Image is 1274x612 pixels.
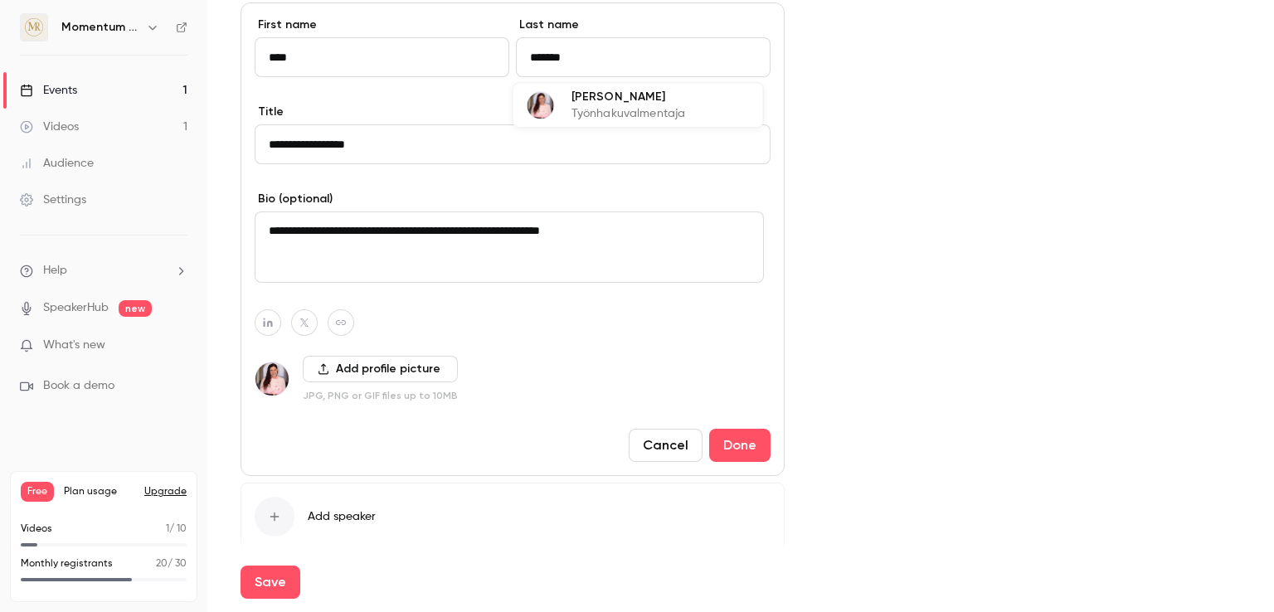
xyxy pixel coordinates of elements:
[20,262,187,279] li: help-dropdown-opener
[43,337,105,354] span: What's new
[156,559,168,569] span: 20
[20,155,94,172] div: Audience
[571,105,686,122] p: Työnhakuvalmentaja
[241,566,300,599] button: Save
[43,377,114,395] span: Book a demo
[516,17,771,33] label: Last name
[629,429,703,462] button: Cancel
[20,119,79,135] div: Videos
[61,19,139,36] h6: Momentum Renaissance
[144,485,187,498] button: Upgrade
[21,522,52,537] p: Videos
[43,299,109,317] a: SpeakerHub
[20,192,86,208] div: Settings
[21,556,113,571] p: Monthly registrants
[43,262,67,279] span: Help
[709,429,771,462] button: Done
[303,389,458,402] p: JPG, PNG or GIF files up to 10MB
[119,300,152,317] span: new
[571,88,686,105] p: [PERSON_NAME]
[20,82,77,99] div: Events
[166,524,169,534] span: 1
[255,362,289,396] img: Nina Rostedt
[21,14,47,41] img: Momentum Renaissance
[255,191,771,207] label: Bio (optional)
[64,485,134,498] span: Plan usage
[308,508,376,525] span: Add speaker
[21,482,54,502] span: Free
[156,556,187,571] p: / 30
[255,17,509,33] label: First name
[528,92,554,119] img: Nina Rostedt
[303,356,458,382] button: Add profile picture
[166,522,187,537] p: / 10
[255,104,771,120] label: Title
